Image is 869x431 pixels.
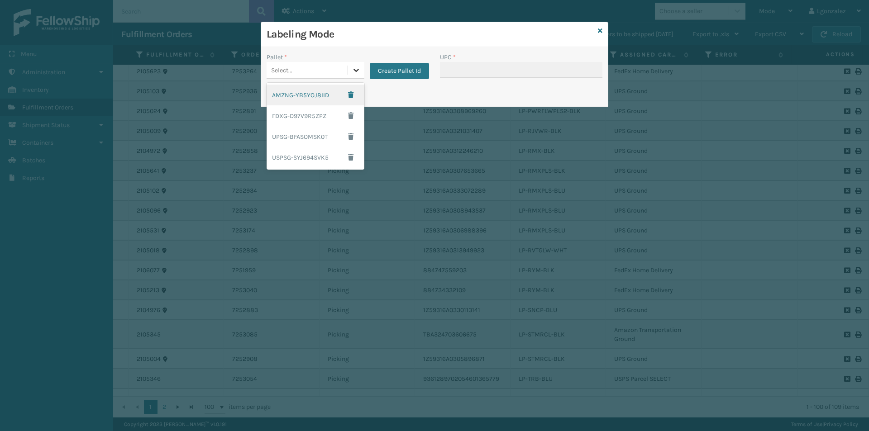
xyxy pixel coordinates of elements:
div: FDXG-D97V9R5ZPZ [267,105,364,126]
div: UPSG-BFASOMSK0T [267,126,364,147]
div: USPSG-SYJ694SVK5 [267,147,364,168]
div: Select... [271,66,292,75]
div: AMZNG-YB5YOJ8IID [267,85,364,105]
label: Pallet [267,52,287,62]
button: Create Pallet Id [370,63,429,79]
label: UPC [440,52,456,62]
h3: Labeling Mode [267,28,594,41]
